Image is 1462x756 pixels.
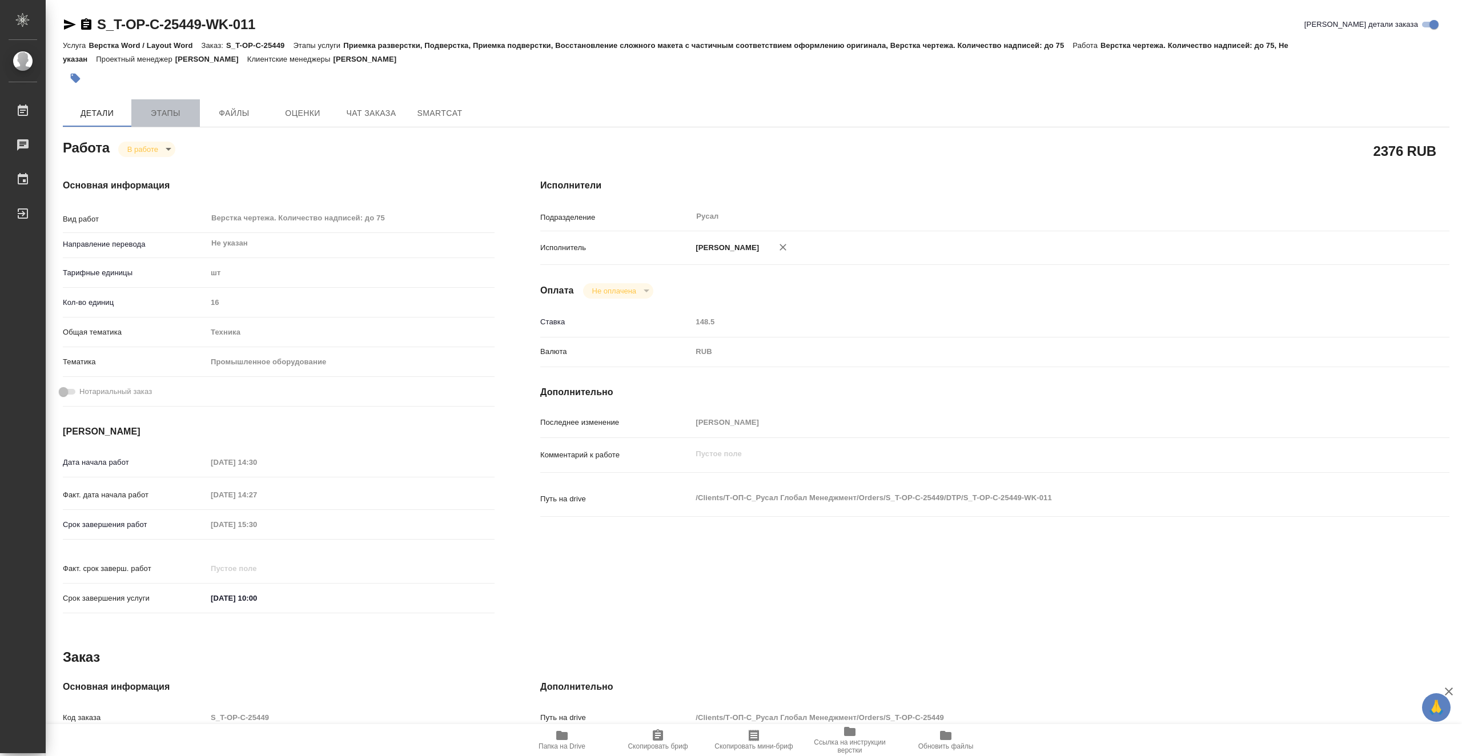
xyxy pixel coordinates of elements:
[628,742,688,750] span: Скопировать бриф
[540,449,692,461] p: Комментарий к работе
[1073,41,1100,50] p: Работа
[706,724,802,756] button: Скопировать мини-бриф
[1304,19,1418,30] span: [PERSON_NAME] детали заказа
[124,144,162,154] button: В работе
[63,519,207,530] p: Срок завершения работ
[610,724,706,756] button: Скопировать бриф
[333,55,405,63] p: [PERSON_NAME]
[207,560,307,577] input: Пустое поле
[247,55,334,63] p: Клиентские менеджеры
[63,489,207,501] p: Факт. дата начала работ
[63,41,89,50] p: Услуга
[1373,141,1436,160] h2: 2376 RUB
[770,235,796,260] button: Удалить исполнителя
[96,55,175,63] p: Проектный менеджер
[539,742,585,750] span: Папка на Drive
[118,142,175,157] div: В работе
[63,680,495,694] h4: Основная информация
[63,214,207,225] p: Вид работ
[514,724,610,756] button: Папка на Drive
[714,742,793,750] span: Скопировать мини-бриф
[275,106,330,120] span: Оценки
[1422,693,1451,722] button: 🙏
[692,313,1373,330] input: Пустое поле
[89,41,201,50] p: Верстка Word / Layout Word
[63,356,207,368] p: Тематика
[207,454,307,471] input: Пустое поле
[692,342,1373,361] div: RUB
[207,590,307,606] input: ✎ Введи что-нибудь
[138,106,193,120] span: Этапы
[692,488,1373,508] textarea: /Clients/Т-ОП-С_Русал Глобал Менеджмент/Orders/S_T-OP-C-25449/DTP/S_T-OP-C-25449-WK-011
[79,18,93,31] button: Скопировать ссылку
[540,385,1449,399] h4: Дополнительно
[692,414,1373,431] input: Пустое поле
[63,648,100,666] h2: Заказ
[540,316,692,328] p: Ставка
[63,66,88,91] button: Добавить тэг
[898,724,994,756] button: Обновить файлы
[63,297,207,308] p: Кол-во единиц
[202,41,226,50] p: Заказ:
[692,242,759,254] p: [PERSON_NAME]
[589,286,640,296] button: Не оплачена
[63,425,495,439] h4: [PERSON_NAME]
[343,41,1073,50] p: Приемка разверстки, Подверстка, Приемка подверстки, Восстановление сложного макета с частичным со...
[207,323,495,342] div: Техника
[63,457,207,468] p: Дата начала работ
[226,41,293,50] p: S_T-OP-C-25449
[207,294,495,311] input: Пустое поле
[1427,695,1446,719] span: 🙏
[344,106,399,120] span: Чат заказа
[63,18,77,31] button: Скопировать ссылку для ЯМессенджера
[207,486,307,503] input: Пустое поле
[79,386,152,397] span: Нотариальный заказ
[412,106,467,120] span: SmartCat
[207,516,307,533] input: Пустое поле
[63,136,110,157] h2: Работа
[63,267,207,279] p: Тарифные единицы
[207,263,495,283] div: шт
[918,742,974,750] span: Обновить файлы
[63,563,207,574] p: Факт. срок заверш. работ
[802,724,898,756] button: Ссылка на инструкции верстки
[540,346,692,357] p: Валюта
[70,106,124,120] span: Детали
[692,709,1373,726] input: Пустое поле
[540,284,574,297] h4: Оплата
[540,680,1449,694] h4: Дополнительно
[540,242,692,254] p: Исполнитель
[809,738,891,754] span: Ссылка на инструкции верстки
[63,712,207,723] p: Код заказа
[293,41,343,50] p: Этапы услуги
[207,352,495,372] div: Промышленное оборудование
[540,179,1449,192] h4: Исполнители
[63,593,207,604] p: Срок завершения услуги
[97,17,255,32] a: S_T-OP-C-25449-WK-011
[63,239,207,250] p: Направление перевода
[540,493,692,505] p: Путь на drive
[540,712,692,723] p: Путь на drive
[207,106,262,120] span: Файлы
[63,179,495,192] h4: Основная информация
[175,55,247,63] p: [PERSON_NAME]
[540,417,692,428] p: Последнее изменение
[63,327,207,338] p: Общая тематика
[540,212,692,223] p: Подразделение
[207,709,495,726] input: Пустое поле
[583,283,653,299] div: В работе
